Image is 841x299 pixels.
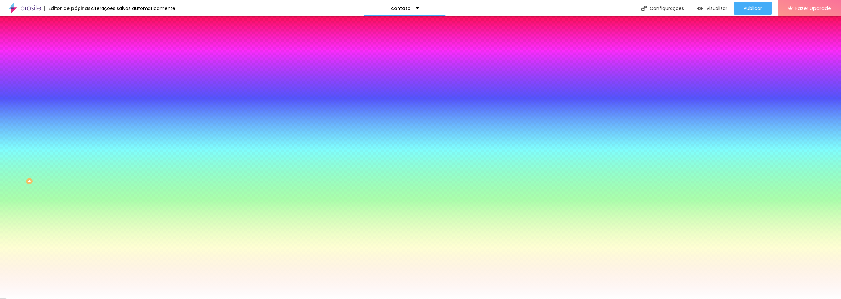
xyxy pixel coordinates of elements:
img: Icone [641,6,647,11]
img: view-1.svg [697,6,703,11]
span: Publicar [744,6,762,11]
span: Visualizar [706,6,727,11]
div: Editor de páginas [44,6,91,11]
button: Publicar [734,2,772,15]
button: Visualizar [691,2,734,15]
div: Alterações salvas automaticamente [91,6,175,11]
p: contato [391,6,411,11]
span: Fazer Upgrade [795,5,831,11]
